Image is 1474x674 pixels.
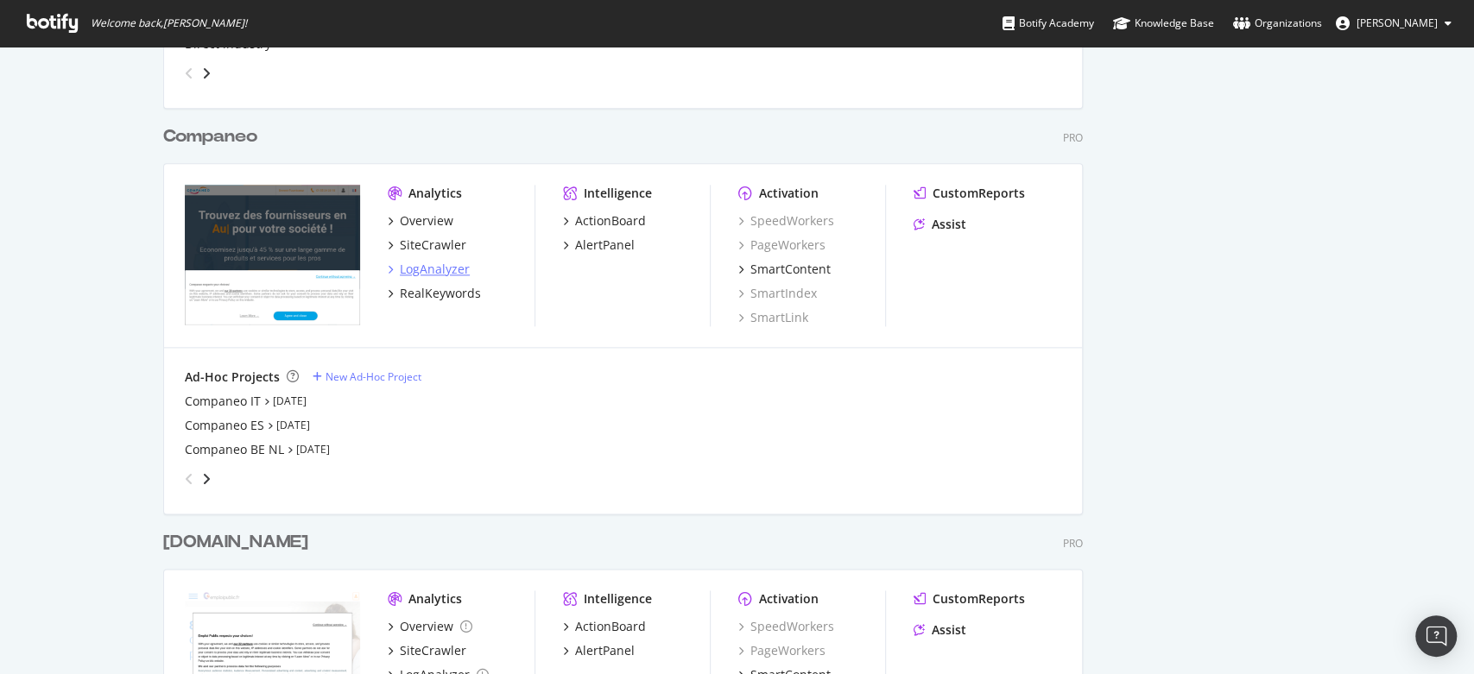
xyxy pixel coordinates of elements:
[408,590,462,608] div: Analytics
[400,236,466,254] div: SiteCrawler
[91,16,247,30] span: Welcome back, [PERSON_NAME] !
[1322,9,1465,37] button: [PERSON_NAME]
[738,642,826,659] a: PageWorkers
[296,442,330,457] a: [DATE]
[738,285,817,302] a: SmartIndex
[563,618,646,635] a: ActionBoard
[313,369,421,384] a: New Ad-Hoc Project
[178,60,200,87] div: angle-left
[932,216,966,233] div: Assist
[575,212,646,230] div: ActionBoard
[388,618,472,635] a: Overview
[185,368,280,386] div: Ad-Hoc Projects
[750,261,831,278] div: SmartContent
[1003,15,1094,32] div: Botify Academy
[575,618,646,635] div: ActionBoard
[400,642,466,659] div: SiteCrawler
[1113,15,1214,32] div: Knowledge Base
[563,236,635,254] a: AlertPanel
[388,236,466,254] a: SiteCrawler
[738,236,826,254] a: PageWorkers
[914,185,1025,202] a: CustomReports
[563,642,635,659] a: AlertPanel
[575,236,635,254] div: AlertPanel
[914,621,966,639] a: Assist
[1415,615,1457,657] div: Open Intercom Messenger
[738,618,834,635] a: SpeedWorkers
[584,185,652,202] div: Intelligence
[759,590,819,608] div: Activation
[163,124,257,149] div: Companeo
[163,124,264,149] a: Companeo
[388,212,453,230] a: Overview
[408,185,462,202] div: Analytics
[185,417,264,434] a: Companeo ES
[200,65,212,82] div: angle-right
[178,465,200,493] div: angle-left
[933,590,1025,608] div: CustomReports
[933,185,1025,202] div: CustomReports
[584,590,652,608] div: Intelligence
[273,394,307,408] a: [DATE]
[1063,130,1083,145] div: Pro
[738,261,831,278] a: SmartContent
[388,642,466,659] a: SiteCrawler
[185,185,360,324] img: companeo.com
[932,621,966,639] div: Assist
[400,261,470,278] div: LogAnalyzer
[400,618,453,635] div: Overview
[914,590,1025,608] a: CustomReports
[1233,15,1322,32] div: Organizations
[738,309,808,326] a: SmartLink
[276,418,310,432] a: [DATE]
[388,285,481,302] a: RealKeywords
[163,530,308,555] div: [DOMAIN_NAME]
[738,212,834,230] a: SpeedWorkers
[388,261,470,278] a: LogAnalyzer
[400,212,453,230] div: Overview
[563,212,646,230] a: ActionBoard
[163,530,315,555] a: [DOMAIN_NAME]
[400,285,481,302] div: RealKeywords
[185,393,261,410] a: Companeo IT
[1063,536,1083,551] div: Pro
[1357,16,1438,30] span: Sabrina Baco
[200,470,212,488] div: angle-right
[326,369,421,384] div: New Ad-Hoc Project
[914,216,966,233] a: Assist
[185,441,284,458] a: Companeo BE NL
[759,185,819,202] div: Activation
[575,642,635,659] div: AlertPanel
